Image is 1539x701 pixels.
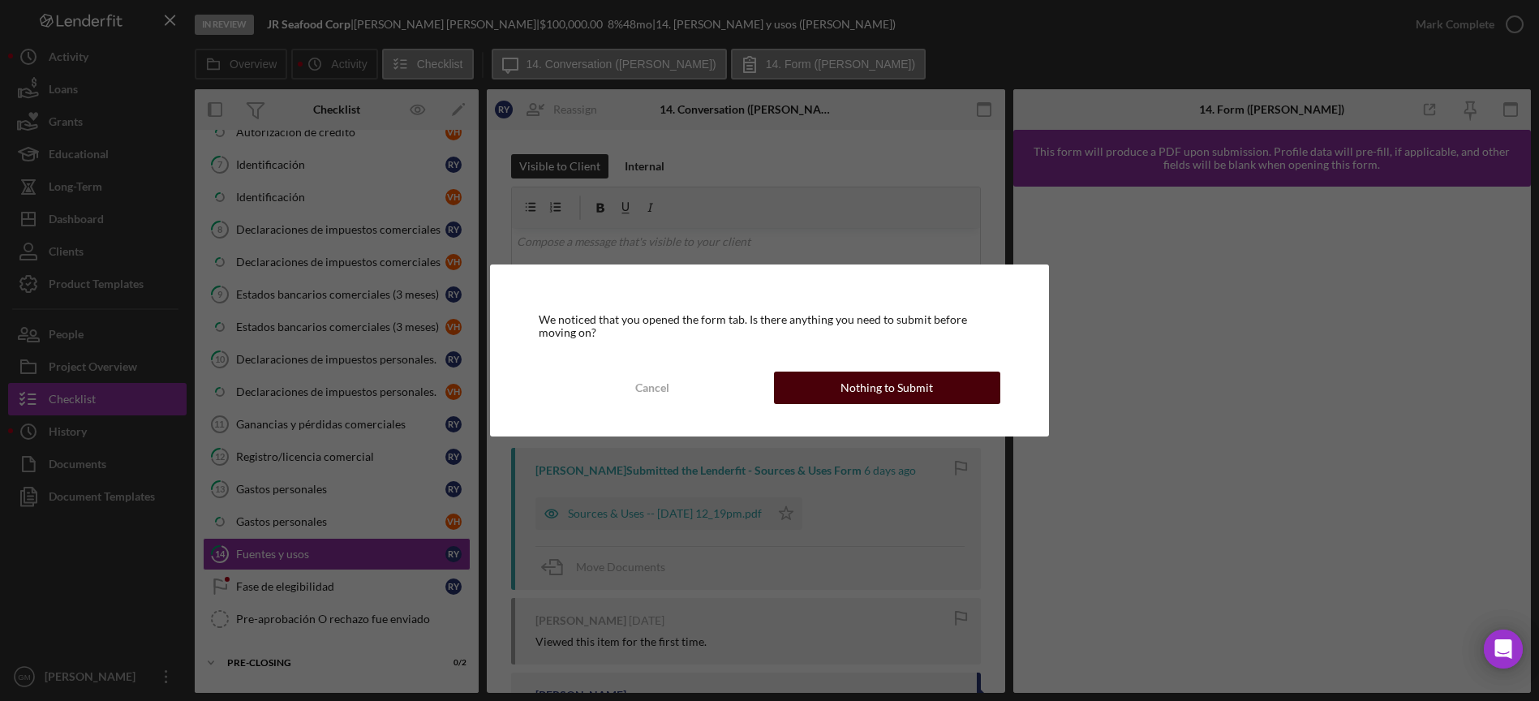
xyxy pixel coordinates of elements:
[635,372,669,404] div: Cancel
[1484,630,1523,669] div: Open Intercom Messenger
[539,372,766,404] button: Cancel
[539,313,1000,339] div: We noticed that you opened the form tab. Is there anything you need to submit before moving on?
[840,372,933,404] div: Nothing to Submit
[774,372,1001,404] button: Nothing to Submit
